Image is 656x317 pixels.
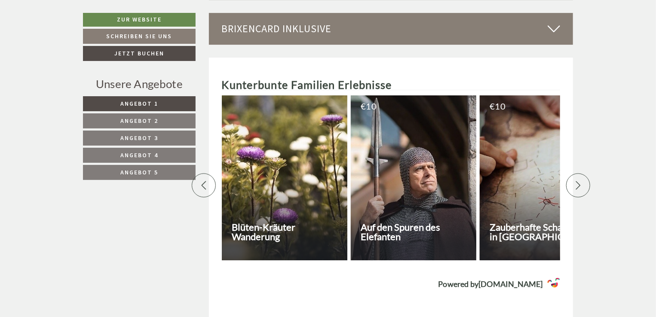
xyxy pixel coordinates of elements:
a: Schreiben Sie uns [83,29,196,44]
div: Unsere Angebote [83,76,196,92]
span: Angebot 1 [120,100,158,107]
a: € 10Zauberhafte Schatzsuche in [GEOGRAPHIC_DATA] [480,95,605,260]
div: [GEOGRAPHIC_DATA] [13,25,136,32]
span: € [490,102,495,110]
div: 10 [361,102,470,110]
button: Senden [287,226,339,241]
h3: Zauberhafte Schatzsuche in [GEOGRAPHIC_DATA] [490,223,603,241]
span: Angebot 4 [120,151,158,159]
div: [DATE] [153,7,185,21]
span: Angebot 3 [120,134,158,142]
span: Angebot 2 [120,117,158,125]
a: Zur Website [83,13,196,27]
span: Angebot 5 [120,168,158,176]
div: BrixenCard inklusive [209,13,573,45]
h2: Kunterbunte Familien Erlebnisse [222,79,561,91]
h3: Auf den Spuren des Elefanten [361,223,474,241]
div: Guten Tag, wie können wir Ihnen helfen? [7,24,141,50]
strong: [DOMAIN_NAME] [478,279,543,289]
h3: Blüten-Kräuter Wanderung [232,223,345,241]
a: Jetzt buchen [83,46,196,61]
a: Blüten-Kräuter Wanderung [222,95,347,260]
span: € [361,102,366,110]
a: Powered by[DOMAIN_NAME] [222,277,561,290]
div: 10 [490,102,599,110]
small: 16:36 [13,42,136,48]
a: € 10Auf den Spuren des Elefanten [351,95,476,260]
